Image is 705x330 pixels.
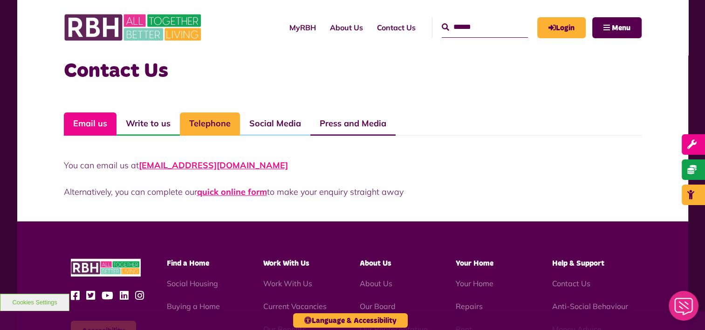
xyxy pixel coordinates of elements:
[442,17,528,37] input: Search
[139,160,288,171] a: [EMAIL_ADDRESS][DOMAIN_NAME]
[197,186,267,197] a: quick online form
[370,15,423,40] a: Contact Us
[263,260,309,267] span: Work With Us
[71,259,141,277] img: RBH
[552,302,628,311] a: Anti-Social Behaviour
[456,260,493,267] span: Your Home
[663,288,705,330] iframe: Netcall Web Assistant for live chat
[167,279,218,288] a: Social Housing - open in a new tab
[263,302,327,311] a: Current Vacancies
[64,58,642,84] h3: Contact Us
[180,112,240,136] a: Telephone
[456,279,493,288] a: Your Home
[612,24,630,32] span: Menu
[64,112,116,136] a: Email us
[537,17,586,38] a: MyRBH
[293,313,408,328] button: Language & Accessibility
[167,302,220,311] a: Buying a Home
[456,302,483,311] a: Repairs
[552,279,590,288] a: Contact Us
[240,112,310,136] a: Social Media
[323,15,370,40] a: About Us
[167,260,209,267] span: Find a Home
[116,112,180,136] a: Write to us
[310,112,396,136] a: Press and Media
[64,9,204,46] img: RBH
[282,15,323,40] a: MyRBH
[552,260,604,267] span: Help & Support
[592,17,642,38] button: Navigation
[64,159,642,172] p: You can email us at
[359,260,391,267] span: About Us
[64,186,642,198] p: Alternatively, you can complete our to make your enquiry straight away
[263,279,312,288] a: Work With Us
[359,302,395,311] a: Our Board
[359,279,392,288] a: About Us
